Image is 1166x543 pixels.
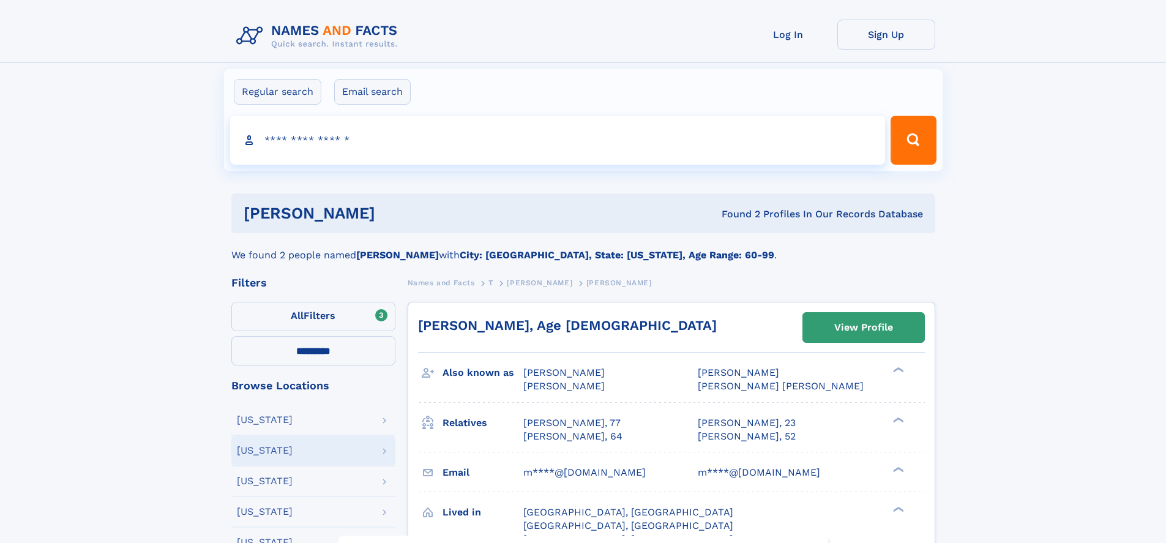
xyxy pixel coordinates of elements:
[334,79,411,105] label: Email search
[443,462,523,483] h3: Email
[443,413,523,433] h3: Relatives
[231,277,395,288] div: Filters
[237,415,293,425] div: [US_STATE]
[891,116,936,165] button: Search Button
[523,430,622,443] a: [PERSON_NAME], 64
[890,366,905,374] div: ❯
[237,507,293,517] div: [US_STATE]
[837,20,935,50] a: Sign Up
[234,79,321,105] label: Regular search
[698,416,796,430] a: [PERSON_NAME], 23
[418,318,717,333] a: [PERSON_NAME], Age [DEMOGRAPHIC_DATA]
[237,446,293,455] div: [US_STATE]
[356,249,439,261] b: [PERSON_NAME]
[803,313,924,342] a: View Profile
[231,233,935,263] div: We found 2 people named with .
[523,367,605,378] span: [PERSON_NAME]
[890,416,905,424] div: ❯
[443,362,523,383] h3: Also known as
[408,275,475,290] a: Names and Facts
[548,208,923,221] div: Found 2 Profiles In Our Records Database
[698,367,779,378] span: [PERSON_NAME]
[244,206,548,221] h1: [PERSON_NAME]
[698,430,796,443] a: [PERSON_NAME], 52
[488,275,493,290] a: T
[443,502,523,523] h3: Lived in
[231,302,395,331] label: Filters
[291,310,304,321] span: All
[890,505,905,513] div: ❯
[834,313,893,342] div: View Profile
[523,416,621,430] a: [PERSON_NAME], 77
[698,380,864,392] span: [PERSON_NAME] [PERSON_NAME]
[230,116,886,165] input: search input
[231,20,408,53] img: Logo Names and Facts
[586,279,652,287] span: [PERSON_NAME]
[507,279,572,287] span: [PERSON_NAME]
[231,380,395,391] div: Browse Locations
[523,506,733,518] span: [GEOGRAPHIC_DATA], [GEOGRAPHIC_DATA]
[237,476,293,486] div: [US_STATE]
[488,279,493,287] span: T
[460,249,774,261] b: City: [GEOGRAPHIC_DATA], State: [US_STATE], Age Range: 60-99
[739,20,837,50] a: Log In
[507,275,572,290] a: [PERSON_NAME]
[523,380,605,392] span: [PERSON_NAME]
[523,520,733,531] span: [GEOGRAPHIC_DATA], [GEOGRAPHIC_DATA]
[890,465,905,473] div: ❯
